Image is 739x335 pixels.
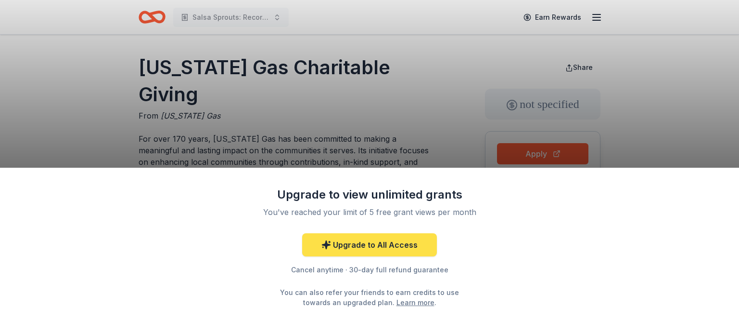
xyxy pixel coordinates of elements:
[396,297,434,308] a: Learn more
[244,264,495,276] div: Cancel anytime · 30-day full refund guarantee
[302,233,437,256] a: Upgrade to All Access
[271,287,468,308] div: You can also refer your friends to earn credits to use towards an upgraded plan. .
[244,187,495,202] div: Upgrade to view unlimited grants
[256,206,483,218] div: You've reached your limit of 5 free grant views per month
